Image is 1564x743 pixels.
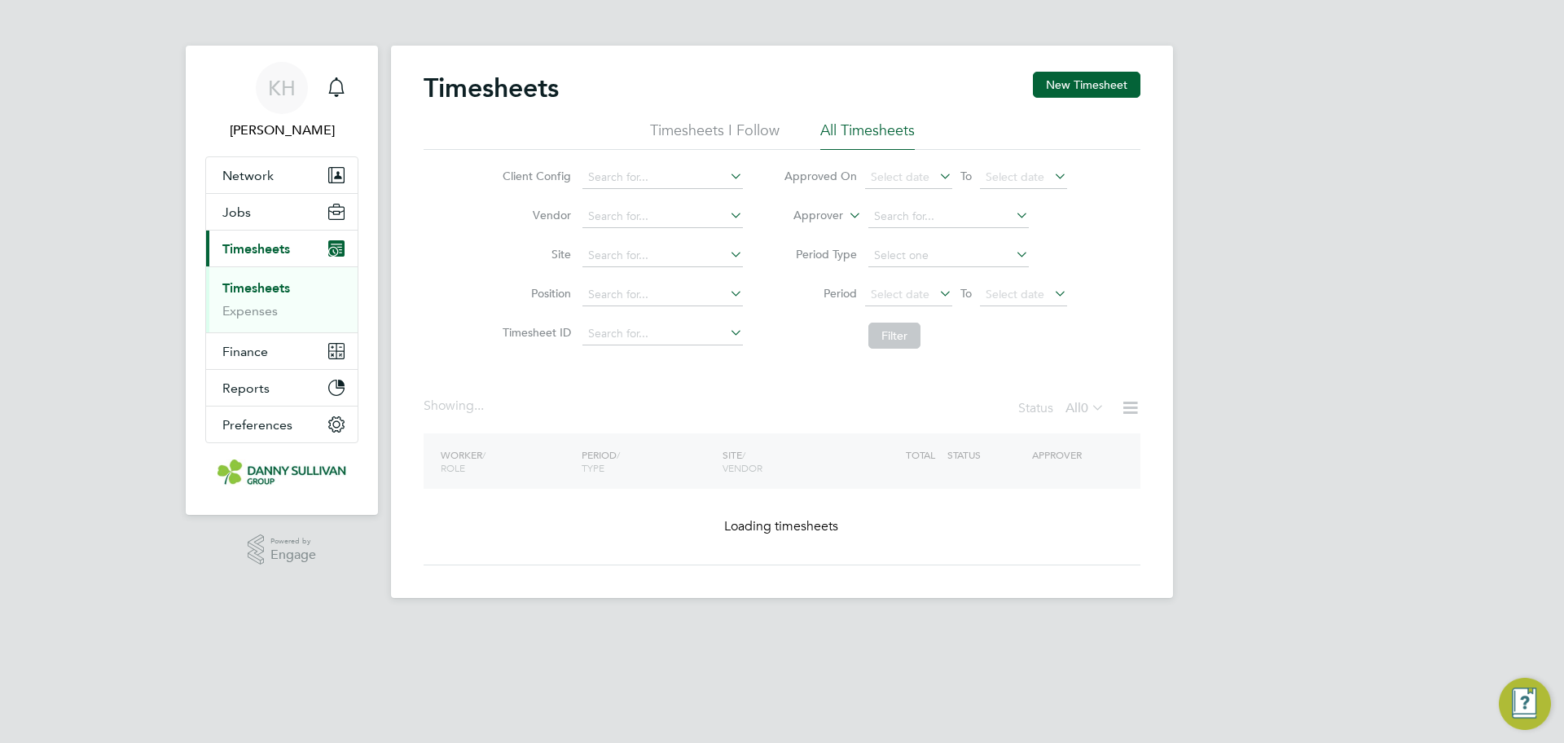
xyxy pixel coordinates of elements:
span: Reports [222,380,270,396]
span: Select date [871,287,929,301]
button: Preferences [206,407,358,442]
button: Jobs [206,194,358,230]
img: dannysullivan-logo-retina.png [217,459,346,486]
span: Finance [222,344,268,359]
span: Select date [986,287,1044,301]
label: Timesheet ID [498,325,571,340]
span: Powered by [270,534,316,548]
span: Katie Holland [205,121,358,140]
span: Select date [871,169,929,184]
span: ... [474,398,484,414]
input: Search for... [582,284,743,306]
div: Status [1018,398,1108,420]
label: Approver [770,208,843,224]
li: All Timesheets [820,121,915,150]
button: Filter [868,323,920,349]
input: Search for... [582,244,743,267]
button: Finance [206,333,358,369]
a: Go to home page [205,459,358,486]
span: To [956,283,977,304]
h2: Timesheets [424,72,559,104]
input: Search for... [582,205,743,228]
button: Network [206,157,358,193]
span: Engage [270,548,316,562]
input: Select one [868,244,1029,267]
div: Timesheets [206,266,358,332]
label: All [1065,400,1105,416]
input: Search for... [868,205,1029,228]
button: Timesheets [206,231,358,266]
nav: Main navigation [186,46,378,515]
span: Select date [986,169,1044,184]
a: Expenses [222,303,278,319]
a: Powered byEngage [248,534,317,565]
input: Search for... [582,166,743,189]
label: Position [498,286,571,301]
label: Approved On [784,169,857,183]
span: Jobs [222,204,251,220]
label: Site [498,247,571,262]
button: Engage Resource Center [1499,678,1551,730]
span: Preferences [222,417,292,433]
label: Period Type [784,247,857,262]
label: Client Config [498,169,571,183]
li: Timesheets I Follow [650,121,780,150]
button: Reports [206,370,358,406]
span: 0 [1081,400,1088,416]
div: Showing [424,398,487,415]
span: KH [268,77,296,99]
label: Vendor [498,208,571,222]
span: Network [222,168,274,183]
a: Timesheets [222,280,290,296]
label: Period [784,286,857,301]
span: To [956,165,977,187]
button: New Timesheet [1033,72,1140,98]
span: Timesheets [222,241,290,257]
input: Search for... [582,323,743,345]
a: KH[PERSON_NAME] [205,62,358,140]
